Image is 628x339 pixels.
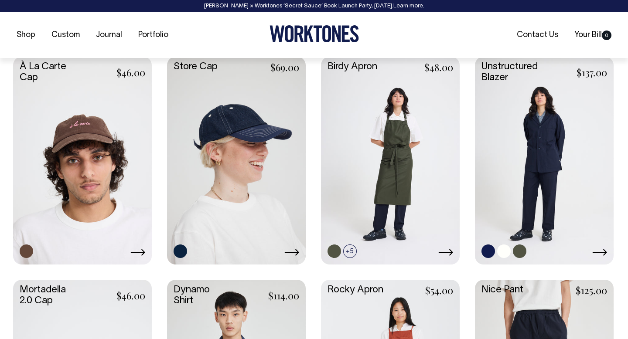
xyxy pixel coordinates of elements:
span: +5 [343,244,357,258]
a: Shop [13,28,39,42]
a: Your Bill0 [571,28,615,42]
span: 0 [602,31,611,40]
a: Custom [48,28,83,42]
a: Journal [92,28,126,42]
a: Learn more [393,3,423,9]
a: Contact Us [513,28,562,42]
a: Portfolio [135,28,172,42]
div: [PERSON_NAME] × Worktones ‘Secret Sauce’ Book Launch Party, [DATE]. . [9,3,619,9]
